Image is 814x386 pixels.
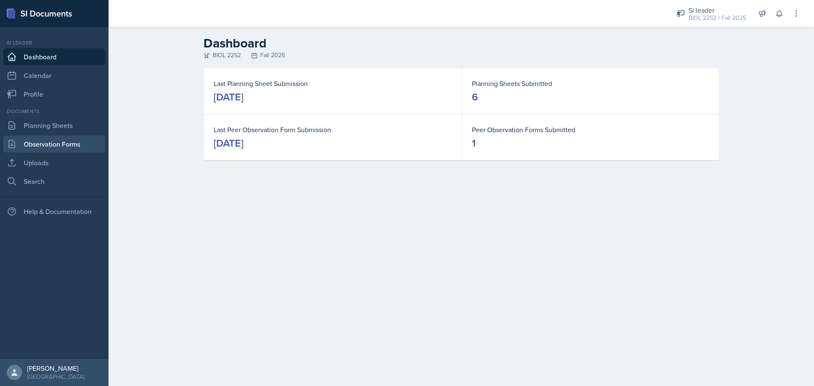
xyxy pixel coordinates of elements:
[27,364,84,372] div: [PERSON_NAME]
[3,67,105,84] a: Calendar
[214,136,243,150] div: [DATE]
[472,78,709,89] dt: Planning Sheets Submitted
[689,5,746,15] div: Si leader
[689,14,746,22] div: BIOL 2252 / Fall 2025
[472,90,478,104] div: 6
[3,136,105,153] a: Observation Forms
[203,51,719,60] div: BIOL 2252 Fall 2025
[3,173,105,190] a: Search
[3,203,105,220] div: Help & Documentation
[214,125,451,135] dt: Last Peer Observation Form Submission
[203,36,719,51] h2: Dashboard
[3,39,105,47] div: Si leader
[214,90,243,104] div: [DATE]
[3,108,105,115] div: Documents
[214,78,451,89] dt: Last Planning Sheet Submission
[472,136,476,150] div: 1
[472,125,709,135] dt: Peer Observation Forms Submitted
[3,86,105,103] a: Profile
[3,117,105,134] a: Planning Sheets
[27,372,84,381] div: [GEOGRAPHIC_DATA]
[3,48,105,65] a: Dashboard
[3,154,105,171] a: Uploads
